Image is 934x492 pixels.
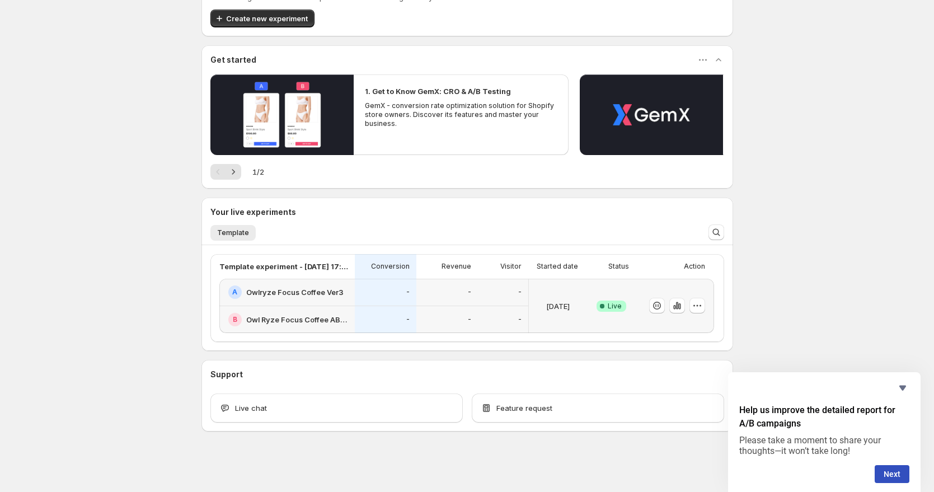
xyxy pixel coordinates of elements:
p: - [518,315,522,324]
p: Please take a moment to share your thoughts—it won’t take long! [739,435,909,456]
span: Feature request [496,402,552,414]
button: Play video [210,74,354,155]
h3: Get started [210,54,256,65]
button: Next [226,164,241,180]
button: Create new experiment [210,10,315,27]
p: GemX - conversion rate optimization solution for Shopify store owners. Discover its features and ... [365,101,557,128]
p: Template experiment - [DATE] 17:44:12 [219,261,348,272]
p: Revenue [442,262,471,271]
button: Hide survey [896,381,909,395]
p: - [468,315,471,324]
button: Play video [580,74,723,155]
p: Status [608,262,629,271]
p: Action [684,262,705,271]
h2: B [233,315,237,324]
h2: Owlryze Focus Coffee Ver3 [246,287,344,298]
p: Conversion [371,262,410,271]
h2: 1. Get to Know GemX: CRO & A/B Testing [365,86,511,97]
span: Create new experiment [226,13,308,24]
span: Live chat [235,402,267,414]
span: Live [608,302,622,311]
h2: A [232,288,237,297]
h2: Help us improve the detailed report for A/B campaigns [739,404,909,430]
p: - [518,288,522,297]
p: [DATE] [546,301,570,312]
h3: Your live experiments [210,207,296,218]
span: Template [217,228,249,237]
nav: Pagination [210,164,241,180]
button: Search and filter results [708,224,724,240]
button: Next question [875,465,909,483]
p: Started date [537,262,578,271]
p: - [406,315,410,324]
h3: Support [210,369,243,380]
p: - [406,288,410,297]
h2: Owl Ryze Focus Coffee AB Test Purple Theme [246,314,348,325]
span: 1 / 2 [252,166,264,177]
p: - [468,288,471,297]
div: Help us improve the detailed report for A/B campaigns [739,381,909,483]
p: Visitor [500,262,522,271]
